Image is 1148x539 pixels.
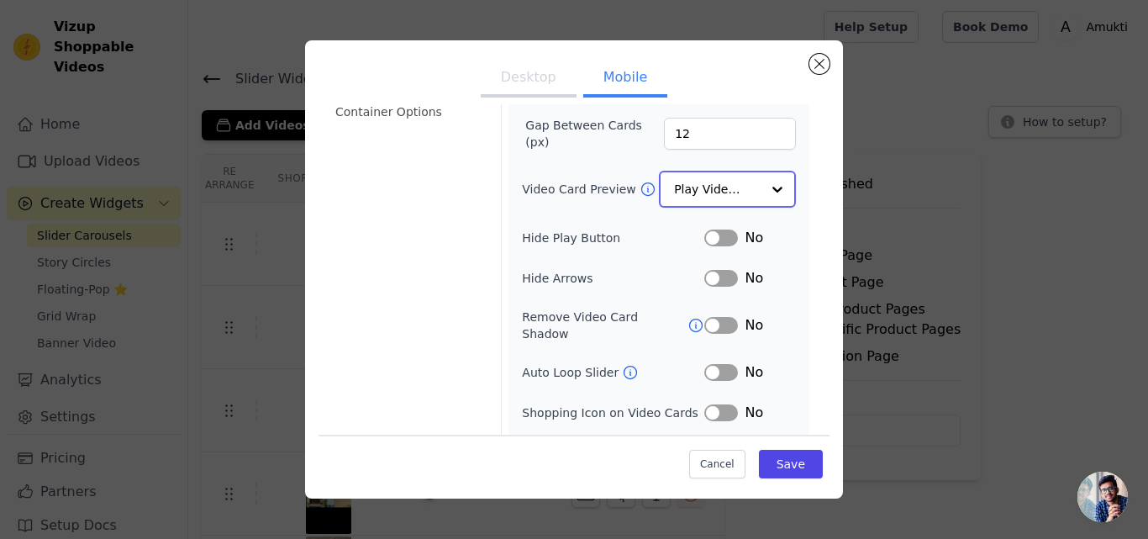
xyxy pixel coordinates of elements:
[1077,472,1128,522] a: Open chat
[325,95,491,129] li: Container Options
[745,315,763,336] span: No
[525,117,664,151] label: Gap Between Cards (px)
[481,61,577,98] button: Desktop
[745,268,763,288] span: No
[745,403,763,423] span: No
[809,54,829,74] button: Close modal
[759,450,823,478] button: Save
[745,228,763,248] span: No
[522,230,704,246] label: Hide Play Button
[522,404,698,421] label: Shopping Icon on Video Cards
[689,450,745,478] button: Cancel
[522,364,622,381] label: Auto Loop Slider
[522,309,687,342] label: Remove Video Card Shadow
[583,61,667,98] button: Mobile
[522,270,704,287] label: Hide Arrows
[522,181,639,198] label: Video Card Preview
[745,362,763,383] span: No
